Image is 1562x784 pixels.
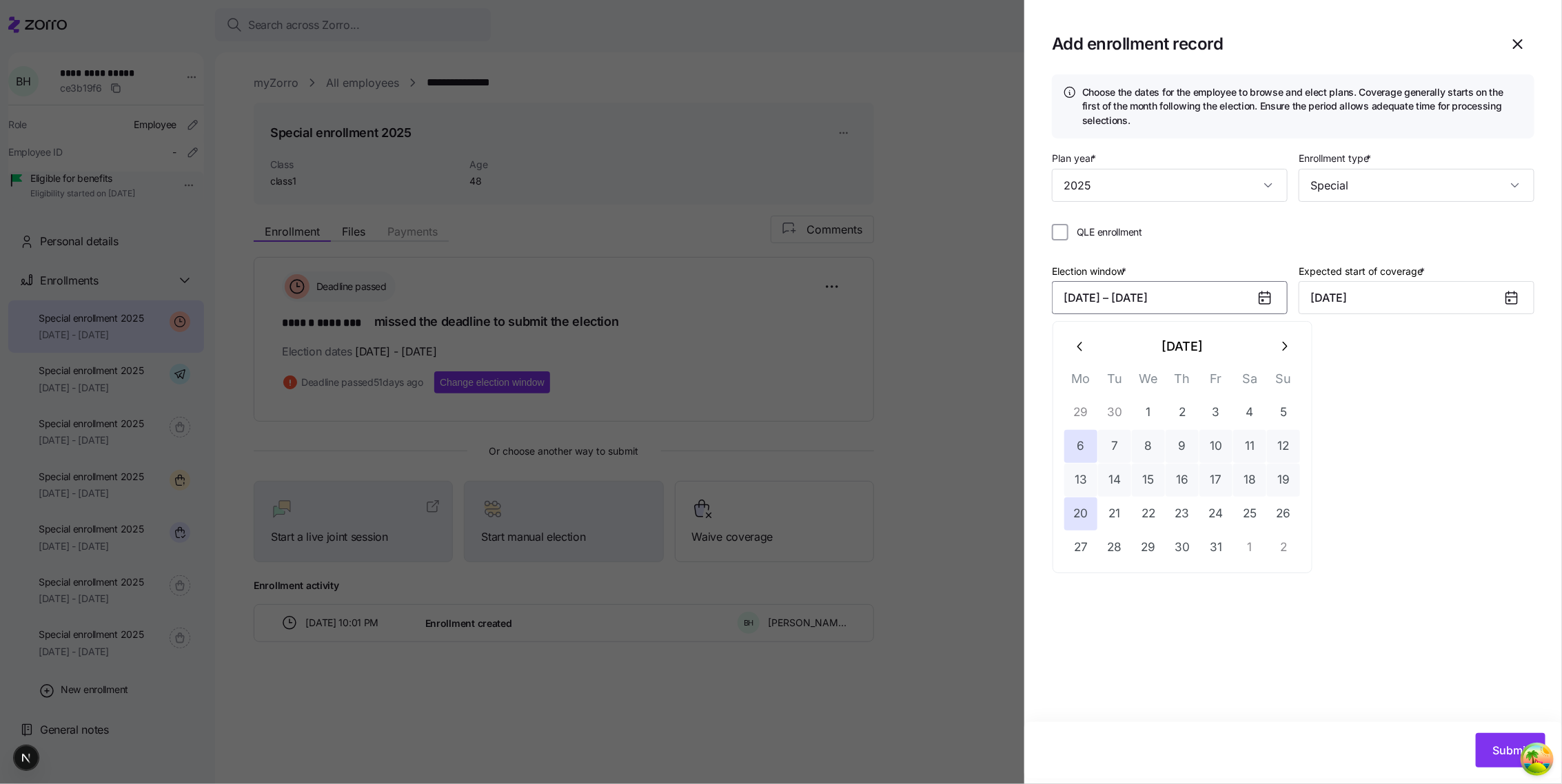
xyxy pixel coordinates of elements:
th: Sa [1233,369,1267,395]
th: Fr [1199,369,1233,395]
button: 8 October 2025 [1132,430,1165,463]
button: 19 October 2025 [1267,464,1300,497]
button: 1 October 2025 [1132,396,1165,429]
button: 9 October 2025 [1166,430,1199,463]
button: 14 October 2025 [1098,464,1131,497]
button: 6 October 2025 [1064,430,1097,463]
th: Tu [1098,369,1132,395]
button: 3 October 2025 [1199,396,1233,429]
button: 16 October 2025 [1166,464,1199,497]
button: Submit [1476,733,1545,767]
input: Enrollment type [1299,169,1534,202]
button: 30 October 2025 [1166,531,1199,564]
button: 1 November 2025 [1233,531,1266,564]
button: 11 October 2025 [1233,430,1266,463]
label: Expected start of coverage [1299,264,1428,279]
button: 23 October 2025 [1166,497,1199,530]
label: Election window [1052,264,1129,279]
button: 24 October 2025 [1199,497,1233,530]
button: 13 October 2025 [1064,464,1097,497]
span: Submit [1492,742,1529,759]
button: Open Tanstack query devtools [1523,745,1551,773]
button: 21 October 2025 [1098,497,1131,530]
label: Plan year [1052,151,1099,166]
button: 2 November 2025 [1267,531,1300,564]
button: 10 October 2025 [1199,430,1233,463]
button: 30 September 2025 [1098,396,1131,429]
button: 31 October 2025 [1199,531,1233,564]
label: Enrollment type [1299,151,1374,166]
button: 18 October 2025 [1233,464,1266,497]
button: 27 October 2025 [1064,531,1097,564]
button: 20 October 2025 [1064,497,1097,530]
button: 22 October 2025 [1132,497,1165,530]
button: 7 October 2025 [1098,430,1131,463]
button: 29 October 2025 [1132,531,1165,564]
button: 2 October 2025 [1166,396,1199,429]
button: 29 September 2025 [1064,396,1097,429]
h1: Add enrollment record [1052,33,1490,54]
button: [DATE] – [DATE] [1052,281,1288,314]
h4: Choose the dates for the employee to browse and elect plans. Coverage generally starts on the fir... [1082,85,1523,127]
button: 4 October 2025 [1233,396,1266,429]
th: Mo [1064,369,1098,395]
span: QLE enrollment [1077,225,1142,239]
button: 26 October 2025 [1267,497,1300,530]
button: 12 October 2025 [1267,430,1300,463]
button: 25 October 2025 [1233,497,1266,530]
th: We [1132,369,1166,395]
th: Su [1267,369,1301,395]
button: 5 October 2025 [1267,396,1300,429]
input: MM/DD/YYYY [1299,281,1534,314]
th: Th [1166,369,1199,395]
button: [DATE] [1097,330,1268,363]
button: 17 October 2025 [1199,464,1233,497]
button: 15 October 2025 [1132,464,1165,497]
button: 28 October 2025 [1098,531,1131,564]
